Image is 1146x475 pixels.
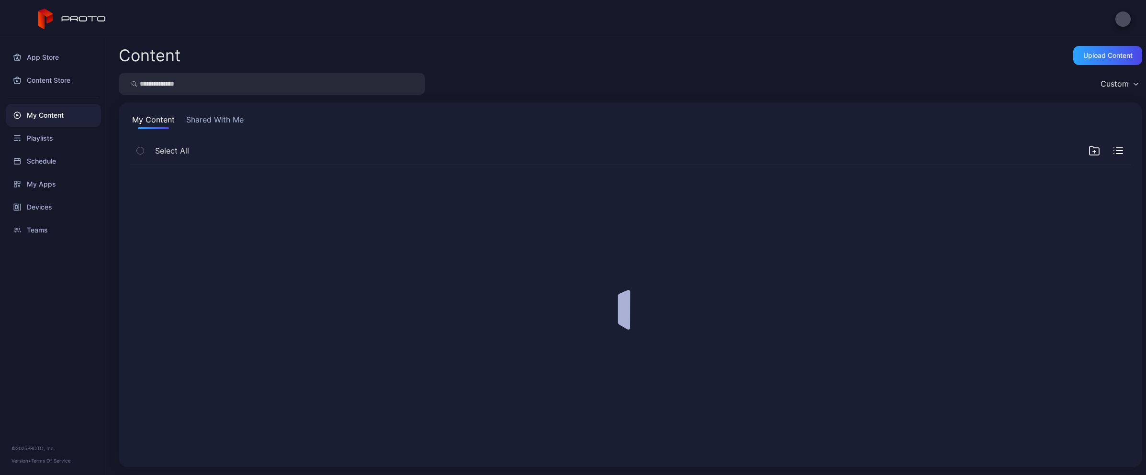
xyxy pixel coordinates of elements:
[6,104,101,127] a: My Content
[6,173,101,196] a: My Apps
[6,69,101,92] a: Content Store
[11,458,31,464] span: Version •
[6,196,101,219] a: Devices
[1073,46,1142,65] button: Upload Content
[119,47,180,64] div: Content
[155,145,189,156] span: Select All
[1096,73,1142,95] button: Custom
[11,444,95,452] div: © 2025 PROTO, Inc.
[1083,52,1133,59] div: Upload Content
[6,127,101,150] a: Playlists
[6,219,101,242] a: Teams
[31,458,71,464] a: Terms Of Service
[6,46,101,69] a: App Store
[184,114,246,129] button: Shared With Me
[130,114,177,129] button: My Content
[6,150,101,173] a: Schedule
[1101,79,1129,88] div: Custom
